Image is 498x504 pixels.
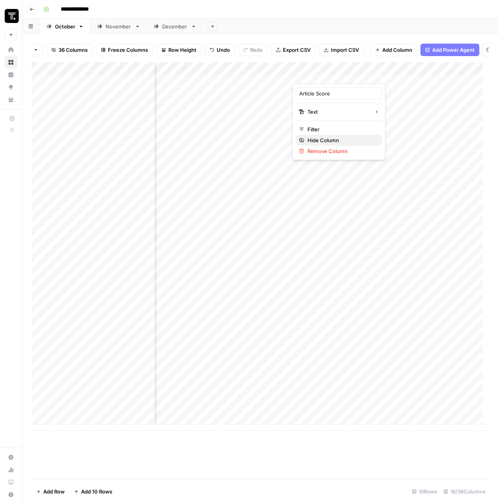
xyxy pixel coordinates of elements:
[307,108,368,116] span: Text
[331,46,359,54] span: Import CSV
[5,81,17,93] a: Opportunities
[319,44,364,56] button: Import CSV
[5,69,17,81] a: Insights
[420,44,479,56] button: Add Power Agent
[40,19,90,34] a: October
[106,23,132,30] div: November
[440,485,489,498] div: 16/36 Columns
[81,488,112,495] span: Add 10 Rows
[5,488,17,501] button: Help + Support
[307,125,376,133] span: Filter
[271,44,316,56] button: Export CSV
[162,23,188,30] div: December
[382,46,412,54] span: Add Column
[5,463,17,476] a: Usage
[32,485,69,498] button: Add Row
[43,488,65,495] span: Add Row
[147,19,203,34] a: December
[217,46,230,54] span: Undo
[5,476,17,488] a: Learning Hub
[5,6,17,26] button: Workspace: Thoughtspot
[168,46,196,54] span: Row Height
[5,56,17,69] a: Browse
[5,451,17,463] a: Settings
[307,136,376,144] span: Hide Column
[96,44,153,56] button: Freeze Columns
[46,44,93,56] button: 36 Columns
[55,23,75,30] div: October
[5,93,17,106] a: Your Data
[5,44,17,56] a: Home
[69,485,117,498] button: Add 10 Rows
[238,44,268,56] button: Redo
[108,46,148,54] span: Freeze Columns
[307,147,376,155] span: Remove Column
[250,46,263,54] span: Redo
[370,44,417,56] button: Add Column
[156,44,201,56] button: Row Height
[58,46,88,54] span: 36 Columns
[432,46,475,54] span: Add Power Agent
[409,485,440,498] div: 10 Rows
[90,19,147,34] a: November
[283,46,311,54] span: Export CSV
[5,9,19,23] img: Thoughtspot Logo
[205,44,235,56] button: Undo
